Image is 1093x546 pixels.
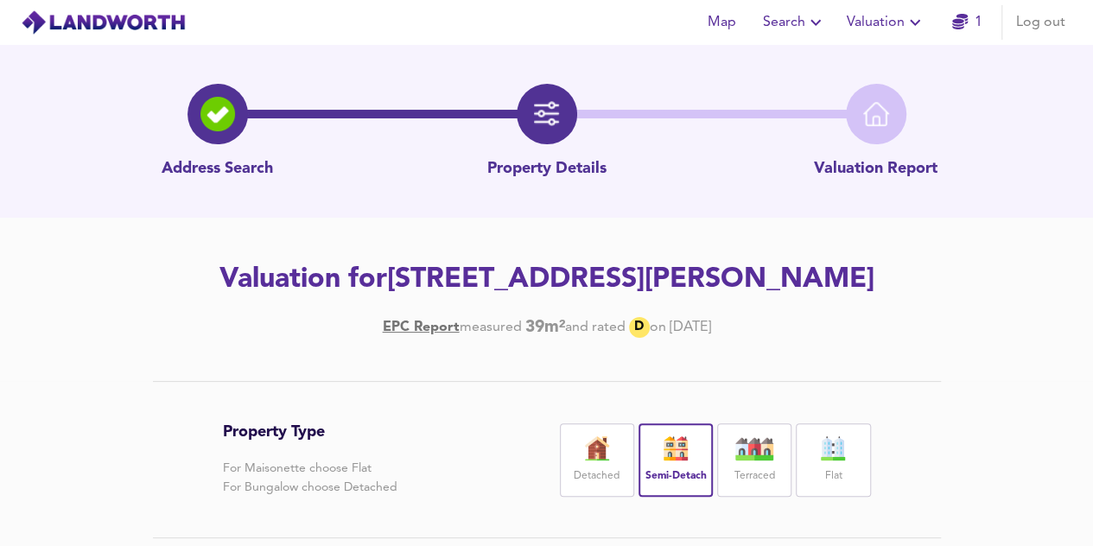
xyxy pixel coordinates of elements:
div: Flat [796,423,870,497]
a: 1 [952,10,982,35]
div: Terraced [717,423,791,497]
button: Log out [1009,5,1072,40]
img: logo [21,10,186,35]
img: filter-icon [534,101,560,127]
span: Map [701,10,742,35]
div: Semi-Detach [639,423,713,497]
div: and rated [565,318,626,337]
h2: Valuation for [STREET_ADDRESS][PERSON_NAME] [58,261,1036,299]
img: house-icon [733,436,776,460]
label: Flat [824,466,842,487]
p: For Maisonette choose Flat For Bungalow choose Detached [223,459,397,497]
p: Valuation Report [814,158,937,181]
img: house-icon [575,436,619,460]
img: search-icon [200,97,235,131]
a: EPC Report [383,318,460,337]
div: [DATE] [383,317,711,338]
span: Search [763,10,826,35]
h3: Property Type [223,422,397,441]
p: Property Details [487,158,607,181]
div: measured [460,318,522,337]
label: Semi-Detach [645,466,706,487]
img: house-icon [654,436,697,460]
button: Search [756,5,833,40]
img: flat-icon [811,436,855,460]
b: 39 m² [525,318,565,337]
p: Address Search [162,158,273,181]
button: 1 [939,5,995,40]
button: Map [694,5,749,40]
label: Terraced [734,466,775,487]
div: on [650,318,666,337]
div: D [629,317,650,338]
div: Detached [560,423,634,497]
label: Detached [574,466,620,487]
span: Valuation [847,10,925,35]
button: Valuation [840,5,932,40]
span: Log out [1016,10,1065,35]
img: home-icon [863,101,889,127]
